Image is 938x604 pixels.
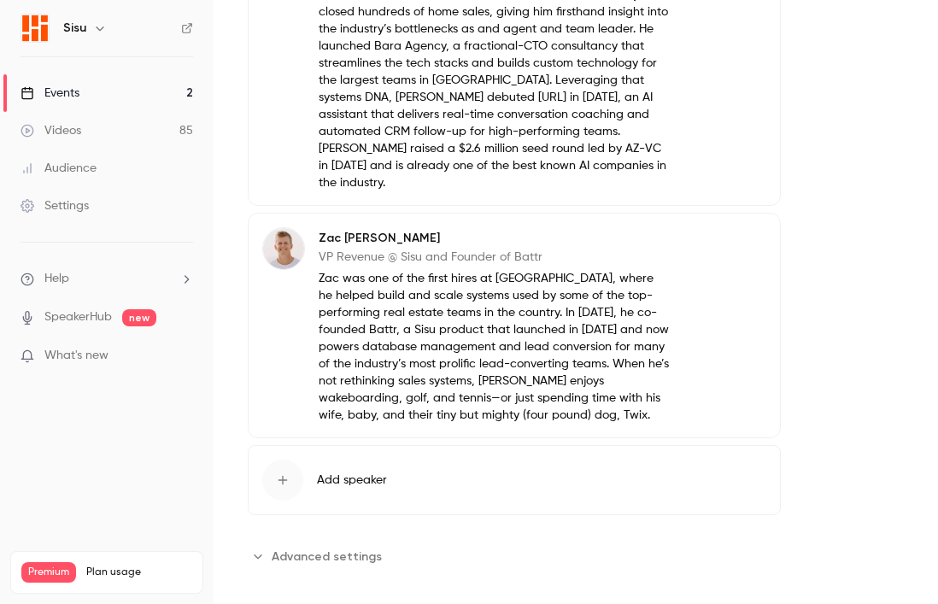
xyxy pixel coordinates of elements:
iframe: Noticeable Trigger [173,349,193,364]
div: Audience [21,160,97,177]
span: What's new [44,347,108,365]
div: Settings [21,197,89,214]
img: Sisu [21,15,49,42]
li: help-dropdown-opener [21,270,193,288]
p: Zac [PERSON_NAME] [319,230,670,247]
span: Advanced settings [272,548,382,566]
span: Help [44,270,69,288]
h6: Sisu [63,20,86,37]
img: Zac Muir [263,228,304,269]
div: Videos [21,122,81,139]
span: Premium [21,562,76,583]
div: Zac MuirZac [PERSON_NAME]VP Revenue @ Sisu and Founder of BattrZac was one of the first hires at ... [248,213,781,438]
section: Advanced settings [248,542,781,570]
button: Add speaker [248,445,781,515]
span: Add speaker [317,472,387,489]
span: new [122,309,156,326]
p: Zac was one of the first hires at [GEOGRAPHIC_DATA], where he helped build and scale systems used... [319,270,670,424]
span: Plan usage [86,566,192,579]
div: Events [21,85,79,102]
a: SpeakerHub [44,308,112,326]
p: VP Revenue @ Sisu and Founder of Battr [319,249,670,266]
button: Advanced settings [248,542,392,570]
